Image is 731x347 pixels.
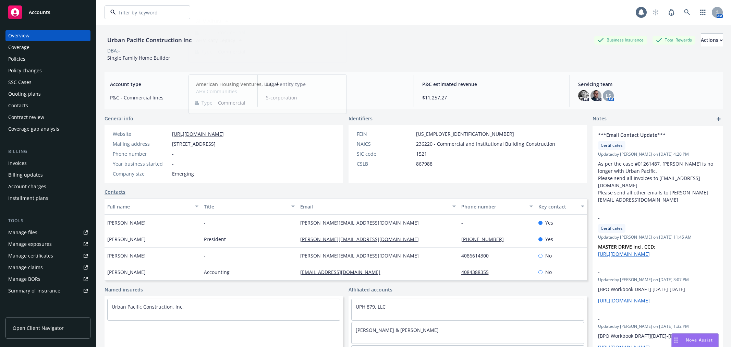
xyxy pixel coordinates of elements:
a: [PERSON_NAME][EMAIL_ADDRESS][DOMAIN_NAME] [300,219,424,226]
img: photo [590,90,601,101]
span: Updated by [PERSON_NAME] on [DATE] 3:07 PM [598,277,717,283]
div: SIC code [357,150,413,157]
span: [STREET_ADDRESS] [172,140,216,147]
a: Manage files [5,227,90,238]
div: Installment plans [8,193,48,204]
span: Commercial [218,99,341,106]
button: Phone number [459,198,536,215]
span: AHV Communities [196,88,273,95]
span: Updated by [PERSON_NAME] on [DATE] 1:32 PM [598,323,717,330]
a: Coverage gap analysis [5,123,90,134]
a: Urban Pacific Construction, Inc. [112,303,184,310]
div: FEIN [357,130,413,137]
a: Contract review [5,112,90,123]
div: Manage claims [8,262,43,273]
a: Policy changes [5,65,90,76]
a: [PHONE_NUMBER] [461,236,509,242]
span: Commercial [218,29,341,36]
div: Manage certificates [8,250,53,261]
a: Account charges [5,181,90,192]
span: Updated by [PERSON_NAME] on [DATE] 11:45 AM [598,234,717,240]
div: Policies [8,53,25,64]
a: Manage exposures [5,239,90,250]
span: Certificates [601,225,623,231]
span: - [598,214,699,222]
a: Installment plans [5,193,90,204]
button: Actions [701,33,723,47]
span: No [545,268,552,276]
div: Full name [107,203,191,210]
span: - [204,219,206,226]
img: photo [578,90,589,101]
span: Updated by [PERSON_NAME] on [DATE] 4:20 PM [598,151,717,157]
a: UPH 879, LLC [356,303,386,310]
a: Summary of insurance [5,285,90,296]
a: Contacts [5,100,90,111]
span: [US_EMPLOYER_IDENTIFICATION_NUMBER] [416,130,514,137]
div: CSLB [357,160,413,167]
a: Billing updates [5,169,90,180]
div: Policy changes [8,65,42,76]
div: Billing updates [8,169,43,180]
a: Search [680,5,694,19]
p: [BPO Workbook DRAFT][DATE]-[DATE] [598,332,717,339]
a: Affiliated accounts [349,286,392,293]
span: Type [202,29,212,36]
div: Business Insurance [594,36,647,44]
span: [PERSON_NAME] [107,252,146,259]
div: Contract review [8,112,44,123]
div: ***Email Contact Update***CertificatesUpdatedby [PERSON_NAME] on [DATE] 4:20 PMAs per the case #0... [593,126,723,209]
span: Accounts [29,10,50,15]
span: 236220 - Commercial and Institutional Building Construction [416,140,555,147]
div: Quoting plans [8,88,41,99]
span: Servicing team [578,81,717,88]
button: Full name [105,198,201,215]
span: Notes [593,115,607,123]
span: Yes [545,236,553,243]
a: Manage BORs [5,274,90,285]
a: Quoting plans [5,88,90,99]
div: Key contact [538,203,577,210]
span: 1521 [416,150,427,157]
strong: AHV Altura [196,18,222,24]
button: Email [297,198,458,215]
span: - [598,315,699,322]
p: As per the case #01261487, [PERSON_NAME] is no longer with Urban Pacific. Please send all Invoice... [598,160,717,203]
div: Coverage gap analysis [8,123,59,134]
div: Manage files [8,227,37,238]
strong: MASTER DRIVE Incl. CCD: [598,243,655,250]
a: add [715,115,723,123]
a: SSC Cases [5,77,90,88]
a: [PERSON_NAME][EMAIL_ADDRESS][DOMAIN_NAME] [300,252,424,259]
div: Drag to move [672,334,680,347]
span: - [598,268,699,276]
a: Overview [5,30,90,41]
div: Coverage [8,42,29,53]
div: Summary of insurance [8,285,60,296]
div: Analytics hub [5,310,90,317]
div: Actions [701,34,723,47]
span: $11,257.27 [422,94,561,101]
a: 4086614300 [461,252,494,259]
a: Policies [5,53,90,64]
span: Open Client Navigator [13,324,64,332]
input: Filter by keyword [116,9,176,16]
div: Title [204,203,288,210]
a: Manage certificates [5,250,90,261]
span: Identifiers [349,115,373,122]
span: Type [202,99,212,106]
a: Coverage [5,42,90,53]
span: Certificates [601,142,623,148]
a: Invoices [5,158,90,169]
div: Billing [5,148,90,155]
div: Tools [5,217,90,224]
a: Switch app [696,5,710,19]
a: 4084388355 [461,269,494,275]
strong: American Housing Ventures, LLC [196,81,273,87]
a: - [461,219,468,226]
p: [BPO Workbook DRAFT] [DATE]-[DATE] [598,286,717,293]
div: NAICS [357,140,413,147]
div: Manage BORs [8,274,40,285]
span: President [204,236,226,243]
a: Manage claims [5,262,90,273]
